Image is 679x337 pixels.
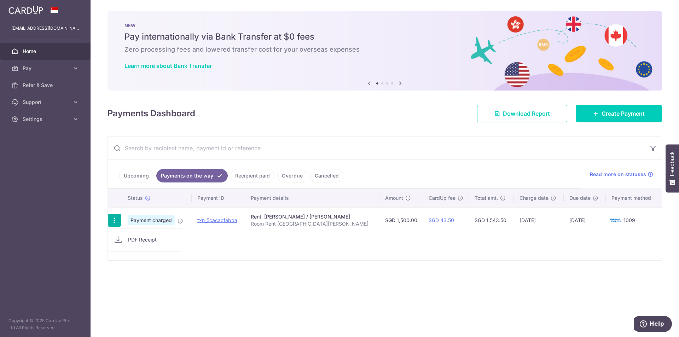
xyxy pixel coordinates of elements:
input: Search by recipient name, payment id or reference [108,137,645,159]
p: [EMAIL_ADDRESS][DOMAIN_NAME] [11,25,79,32]
td: [DATE] [514,207,564,233]
span: Charge date [520,194,549,202]
td: SGD 1,500.00 [379,207,423,233]
a: SGD 43.50 [429,217,454,223]
th: Payment details [245,189,379,207]
td: [DATE] [564,207,606,233]
span: Pay [23,65,69,72]
span: Total amt. [475,194,498,202]
img: CardUp [8,6,43,14]
a: Recipient paid [231,169,274,182]
img: Bank Card [608,216,622,225]
th: Payment ID [192,189,245,207]
span: Payment charged [128,215,175,225]
h5: Pay internationally via Bank Transfer at $0 fees [124,31,645,42]
span: Due date [569,194,591,202]
span: Read more on statuses [590,171,646,178]
span: Feedback [669,151,675,176]
span: Status [128,194,143,202]
a: txn_5cacacfabba [197,217,237,223]
button: Feedback - Show survey [666,144,679,192]
a: Cancelled [310,169,343,182]
span: CardUp fee [429,194,455,202]
span: Download Report [503,109,550,118]
iframe: Opens a widget where you can find more information [634,316,672,333]
a: Create Payment [576,105,662,122]
a: Download Report [477,105,567,122]
span: 1009 [623,217,635,223]
span: Amount [385,194,403,202]
span: Refer & Save [23,82,69,89]
a: Upcoming [119,169,153,182]
td: SGD 1,543.50 [469,207,514,233]
span: Settings [23,116,69,123]
span: Home [23,48,69,55]
a: Read more on statuses [590,171,653,178]
th: Payment method [606,189,662,207]
span: Support [23,99,69,106]
a: Overdue [277,169,307,182]
h4: Payments Dashboard [108,107,195,120]
p: Room Rent [GEOGRAPHIC_DATA][PERSON_NAME] [251,220,374,227]
a: Learn more about Bank Transfer [124,62,212,69]
span: Create Payment [602,109,645,118]
img: Bank transfer banner [108,11,662,91]
a: Payments on the way [156,169,228,182]
h6: Zero processing fees and lowered transfer cost for your overseas expenses [124,45,645,54]
p: NEW [124,23,645,28]
div: Rent. [PERSON_NAME] / [PERSON_NAME] [251,213,374,220]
